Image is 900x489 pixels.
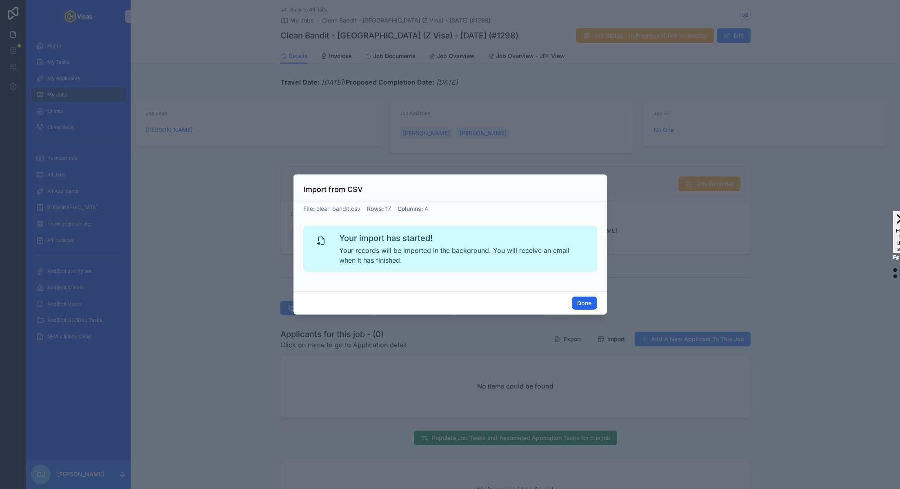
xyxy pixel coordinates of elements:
[339,246,584,265] p: Your records will be imported in the background. You will receive an email when it has finished.
[304,185,363,194] h3: Import from CSV
[339,232,584,244] h2: Your import has started!
[398,205,423,212] span: Columns :
[385,205,391,212] span: 17
[424,205,428,212] span: 4
[303,205,315,212] span: File :
[367,205,384,212] span: Rows :
[572,297,597,310] button: Done
[316,205,360,212] span: clean bandit.csv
